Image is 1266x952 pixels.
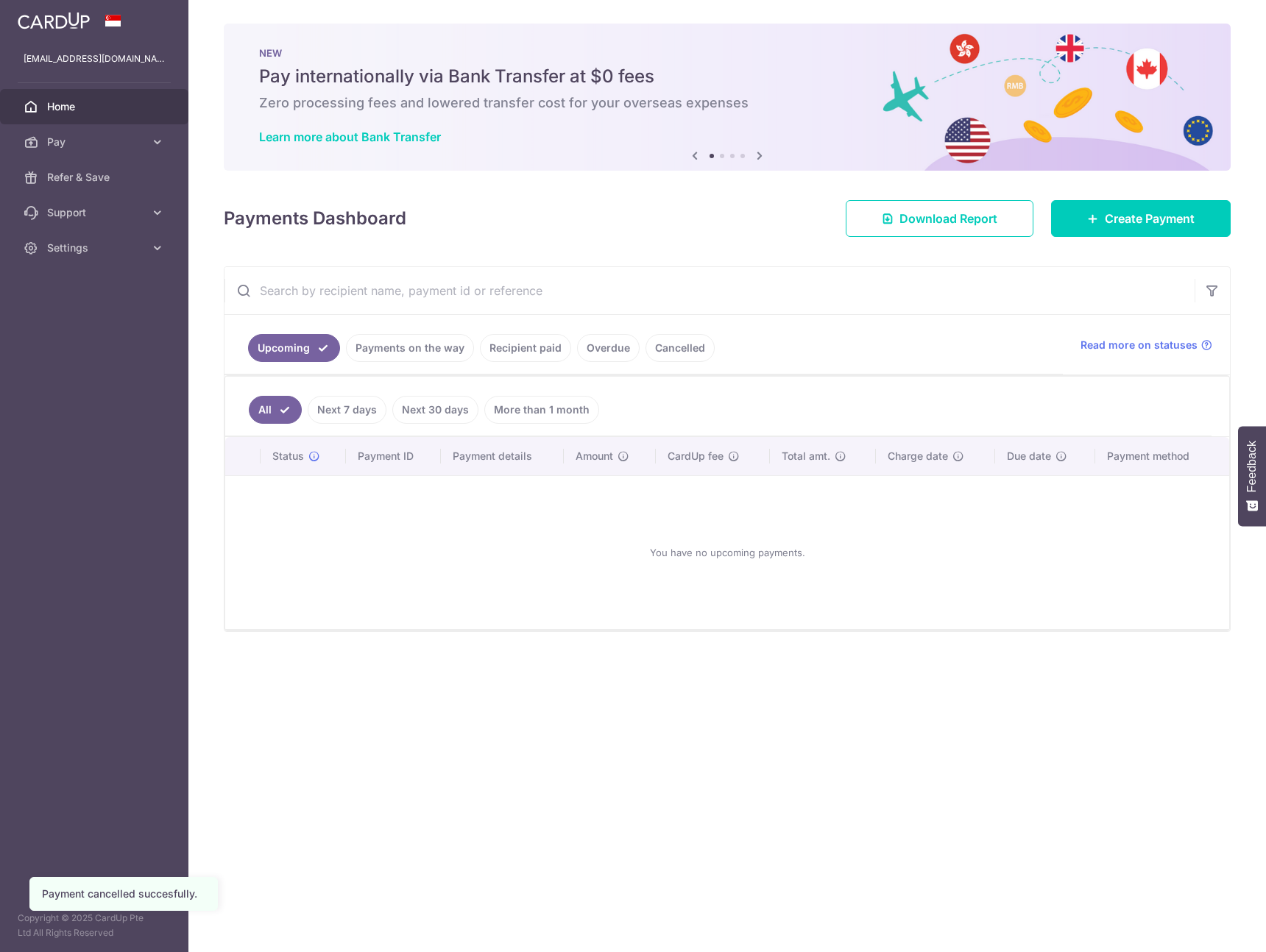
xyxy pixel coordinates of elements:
span: Read more on statuses [1081,338,1198,352]
span: Amount [576,449,613,463]
h4: Payments Dashboard [224,205,406,232]
a: Cancelled [646,334,715,362]
a: All [249,396,302,424]
a: More than 1 month [484,396,599,424]
a: Create Payment [1051,200,1231,237]
span: Charge date [888,449,948,463]
div: You have no upcoming payments. [243,488,1212,617]
span: Pay [47,135,144,149]
a: Overdue [577,334,640,362]
p: NEW [259,47,1195,59]
span: Support [47,205,144,220]
span: Feedback [1245,441,1259,492]
span: Settings [47,241,144,255]
th: Payment method [1095,437,1229,475]
span: Total amt. [782,449,830,463]
span: Create Payment [1105,210,1195,227]
h6: Zero processing fees and lowered transfer cost for your overseas expenses [259,94,1195,112]
span: Home [47,99,144,114]
a: Next 7 days [308,396,386,424]
button: Feedback - Show survey [1238,426,1266,526]
span: Download Report [899,210,997,227]
div: Payment cancelled succesfully. [42,887,205,901]
a: Upcoming [248,334,340,362]
p: [EMAIL_ADDRESS][DOMAIN_NAME] [24,51,165,66]
a: Download Report [846,200,1033,237]
img: CardUp [18,12,90,29]
img: Bank transfer banner [224,24,1231,171]
th: Payment ID [346,437,441,475]
th: Payment details [441,437,564,475]
span: Refer & Save [47,170,144,185]
span: Due date [1007,449,1051,463]
a: Read more on statuses [1081,338,1212,352]
input: Search by recipient name, payment id or reference [224,267,1195,314]
a: Recipient paid [480,334,571,362]
a: Learn more about Bank Transfer [259,129,441,144]
a: Next 30 days [392,396,478,424]
span: CardUp fee [668,449,724,463]
span: Status [272,449,304,463]
a: Payments on the way [346,334,474,362]
h5: Pay internationally via Bank Transfer at $0 fees [259,65,1195,88]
